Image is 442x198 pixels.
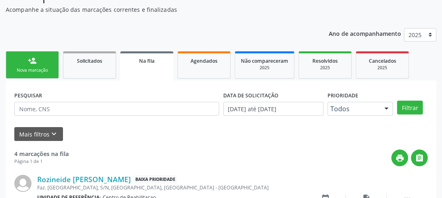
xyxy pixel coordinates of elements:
[14,102,219,116] input: Nome, CNS
[223,89,278,102] label: DATA DE SOLICITAÇÃO
[14,89,42,102] label: PESQUISAR
[241,65,288,71] div: 2025
[369,57,396,64] span: Cancelados
[14,158,69,165] div: Página 1 de 1
[12,67,53,73] div: Nova marcação
[37,184,305,191] div: Faz. [GEOGRAPHIC_DATA], S/N, [GEOGRAPHIC_DATA], [GEOGRAPHIC_DATA] - [GEOGRAPHIC_DATA]
[330,105,376,113] span: Todos
[134,175,177,184] span: Baixa Prioridade
[391,150,408,166] button: print
[415,154,424,163] i: 
[191,57,218,64] span: Agendados
[241,57,288,64] span: Não compareceram
[139,57,155,64] span: Na fila
[362,65,403,71] div: 2025
[312,57,338,64] span: Resolvidos
[395,154,404,163] i: print
[329,28,401,38] p: Ano de acompanhamento
[305,65,346,71] div: 2025
[77,57,102,64] span: Solicitados
[411,150,428,166] button: 
[6,5,307,14] p: Acompanhe a situação das marcações correntes e finalizadas
[28,56,37,65] div: person_add
[14,127,63,141] button: Mais filtroskeyboard_arrow_down
[37,175,131,184] a: Rozineide [PERSON_NAME]
[328,89,358,102] label: Prioridade
[397,101,423,114] button: Filtrar
[49,130,58,139] i: keyboard_arrow_down
[223,102,323,116] input: Selecione um intervalo
[14,150,69,158] strong: 4 marcações na fila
